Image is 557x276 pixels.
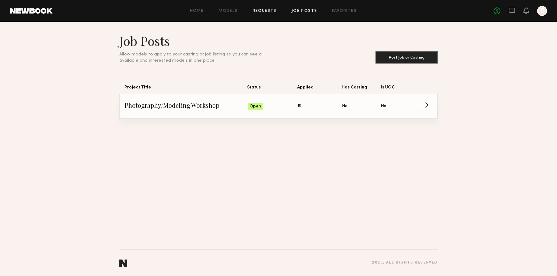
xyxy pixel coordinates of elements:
[250,103,261,110] span: Open
[342,84,381,94] span: Has Casting
[381,84,420,94] span: Is UGC
[292,9,317,13] a: Job Posts
[119,52,264,63] span: Allow models to apply to your casting or job listing so you can see all available and interested ...
[124,84,247,94] span: Project Title
[381,103,386,110] span: No
[190,9,204,13] a: Home
[219,9,237,13] a: Models
[253,9,277,13] a: Requests
[125,102,248,111] span: Photography/Modeling Workshop
[125,94,432,118] a: Photography/Modeling WorkshopOpen19NoNo→
[537,6,547,16] a: E
[332,9,357,13] a: Favorites
[420,102,432,111] span: →
[247,84,297,94] span: Status
[375,51,438,64] button: Post Job or Casting
[342,103,348,110] span: No
[372,261,438,265] div: 2025 , all rights reserved
[297,84,342,94] span: Applied
[297,103,302,110] span: 19
[119,33,278,49] h1: Job Posts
